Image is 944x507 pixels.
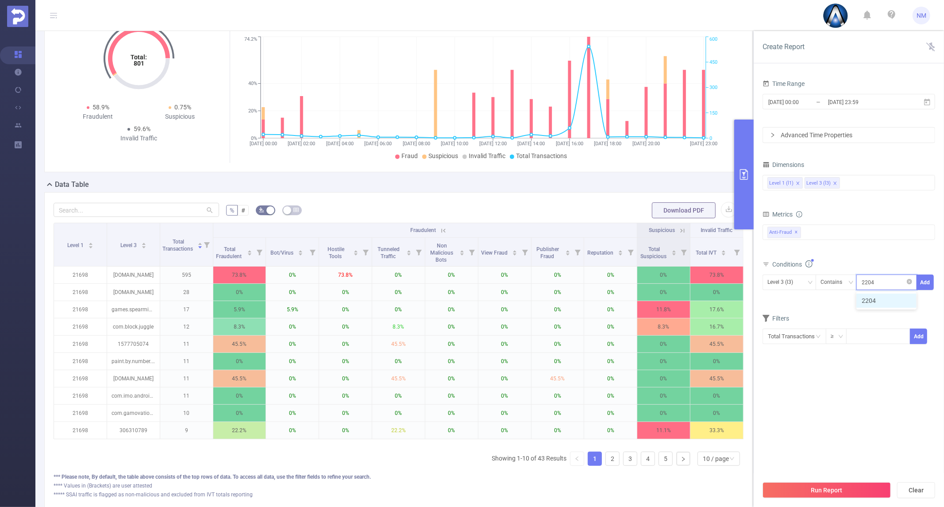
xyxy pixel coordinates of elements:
p: 0% [372,387,425,404]
p: 0% [478,353,531,370]
i: icon: caret-down [512,252,517,255]
p: 11.1% [637,422,690,439]
div: Sort [353,249,358,254]
p: 0% [425,267,478,283]
i: Filter menu [200,223,213,266]
div: Sort [512,249,517,254]
p: 0% [478,336,531,352]
p: games.spearmint.triplecrush [107,301,160,318]
tspan: [DATE] 02:00 [288,141,315,147]
p: 0% [372,284,425,301]
i: Filter menu [678,238,690,266]
span: 0.75% [175,104,192,111]
p: 45.5% [690,336,743,352]
p: 0% [637,284,690,301]
p: 28 [160,284,213,301]
p: 8.3% [213,318,266,335]
span: Non Malicious Bots [430,243,453,263]
p: 0% [637,267,690,283]
span: # [241,207,245,214]
p: 21698 [54,370,107,387]
p: 0% [690,405,743,422]
p: 21698 [54,318,107,335]
i: icon: caret-up [197,241,202,244]
i: icon: down [808,280,813,286]
a: 4 [641,452,655,465]
p: 21698 [54,301,107,318]
input: Start date [767,96,839,108]
p: 45.5% [372,370,425,387]
p: 0% [319,370,372,387]
span: Fraud [401,152,418,159]
p: 11 [160,387,213,404]
div: Sort [565,249,570,254]
p: 0% [532,267,584,283]
span: Reputation [587,250,615,256]
p: 0% [372,405,425,422]
i: icon: right [681,457,686,462]
p: 8.3% [372,318,425,335]
p: 595 [160,267,213,283]
div: Sort [88,241,93,247]
div: Invalid Traffic [98,134,180,143]
div: Level 3 (l3) [806,178,831,189]
p: 10 [160,405,213,422]
i: Filter menu [571,238,584,266]
a: 3 [624,452,637,465]
p: 0% [266,370,319,387]
div: Level 3 (l3) [767,275,799,290]
p: 0% [584,370,637,387]
p: 0% [319,387,372,404]
p: 0% [532,301,584,318]
p: 0% [584,284,637,301]
p: 45.5% [213,336,266,352]
p: 0% [478,267,531,283]
i: icon: caret-up [721,249,726,252]
p: 0% [319,353,372,370]
input: Search... [54,203,219,217]
p: 33.3% [690,422,743,439]
i: icon: caret-up [298,249,303,252]
i: icon: left [574,456,580,461]
tspan: [DATE] 14:00 [517,141,545,147]
span: Hostile Tools [328,246,344,259]
p: 21698 [54,336,107,352]
i: icon: caret-down [354,252,358,255]
p: 0% [690,353,743,370]
p: 0% [266,353,319,370]
p: 21698 [54,387,107,404]
p: 0% [266,422,319,439]
span: Create Report [763,43,805,51]
tspan: [DATE] 23:00 [690,141,717,147]
p: 73.8% [690,267,743,283]
p: 45.5% [690,370,743,387]
tspan: 450 [709,59,717,65]
i: Filter menu [519,238,531,266]
button: Run Report [763,482,891,498]
i: Filter menu [412,238,425,266]
i: Filter menu [306,238,319,266]
h2: Data Table [55,179,89,190]
span: View Fraud [481,250,509,256]
p: 11 [160,370,213,387]
span: NM [917,7,926,24]
p: 0% [584,387,637,404]
p: 11 [160,353,213,370]
p: 0% [266,387,319,404]
p: 11 [160,336,213,352]
span: % [230,207,234,214]
p: 0% [532,284,584,301]
i: icon: close [833,181,837,186]
li: Showing 1-10 of 43 Results [492,452,566,466]
tspan: [DATE] 10:00 [441,141,468,147]
p: 11.8% [637,301,690,318]
span: Invalid Traffic [701,227,733,233]
i: icon: down [838,334,844,340]
p: 0% [425,353,478,370]
div: Sort [298,249,303,254]
i: icon: info-circle [805,260,813,267]
i: icon: caret-up [141,241,146,244]
i: Filter menu [624,238,637,266]
p: 21698 [54,267,107,283]
p: 0% [532,422,584,439]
